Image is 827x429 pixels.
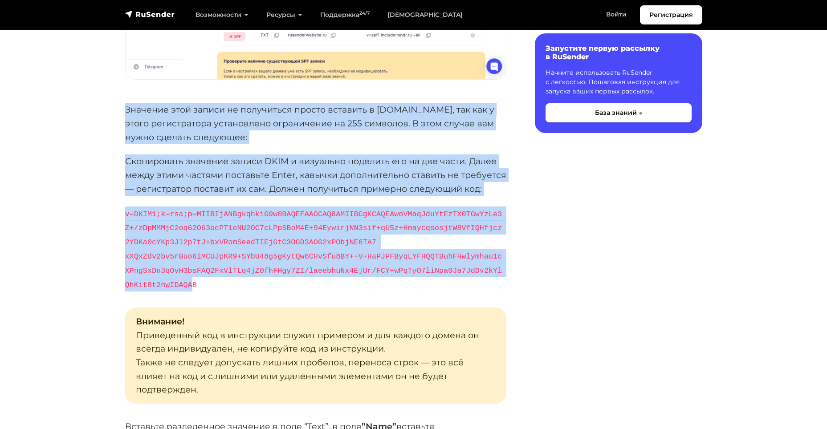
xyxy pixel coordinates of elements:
[311,6,379,24] a: Поддержка24/7
[125,103,506,144] p: Значение этой записи не получиться просто вставить в [DOMAIN_NAME], так как у этого регистратора ...
[125,154,506,195] p: Скопировать значение записи DKIM и визуально поделить его на две части. Далее между этими частями...
[257,6,311,24] a: Ресурсы
[125,210,502,289] code: v=DKIM1;k=rsa;p=MIIBIjANBgkqhkiG9w0BAQEFAAOCAQ8AMIIBCgKCAQEAwoVMaqJduYtEzTX0TGwYzLe3Z+/zDpMMMjC2o...
[546,44,692,61] h6: Запустите первую рассылку в RuSender
[640,5,702,24] a: Регистрация
[125,308,506,404] p: Приведенный код в инструкции служит примером и для каждого домена он всегда индивидуален, не копи...
[546,103,692,122] button: База знаний →
[187,6,257,24] a: Возможности
[535,33,702,133] a: Запустите первую рассылку в RuSender Начните использовать RuSender с легкостью. Пошаговая инструк...
[379,6,472,24] a: [DEMOGRAPHIC_DATA]
[546,68,692,96] p: Начните использовать RuSender с легкостью. Пошаговая инструкция для запуска ваших первых рассылок.
[125,10,175,19] img: RuSender
[597,5,636,24] a: Войти
[359,10,370,16] sup: 24/7
[136,316,184,327] strong: Внимание!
